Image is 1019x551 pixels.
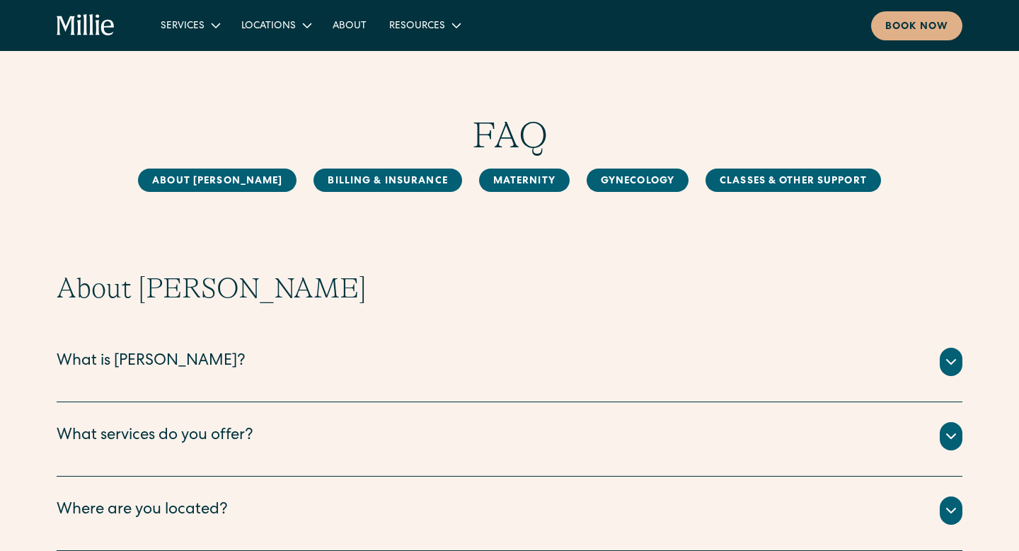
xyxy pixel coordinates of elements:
[57,351,246,374] div: What is [PERSON_NAME]?
[57,425,253,448] div: What services do you offer?
[57,113,962,157] h1: FAQ
[57,499,228,523] div: Where are you located?
[587,169,689,192] a: Gynecology
[313,169,461,192] a: Billing & Insurance
[230,13,321,37] div: Locations
[161,19,205,34] div: Services
[378,13,471,37] div: Resources
[706,169,881,192] a: Classes & Other Support
[885,20,948,35] div: Book now
[57,271,962,305] h2: About [PERSON_NAME]
[149,13,230,37] div: Services
[138,169,297,192] a: About [PERSON_NAME]
[321,13,378,37] a: About
[241,19,296,34] div: Locations
[479,169,570,192] a: MAternity
[57,14,115,37] a: home
[871,11,962,40] a: Book now
[389,19,445,34] div: Resources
